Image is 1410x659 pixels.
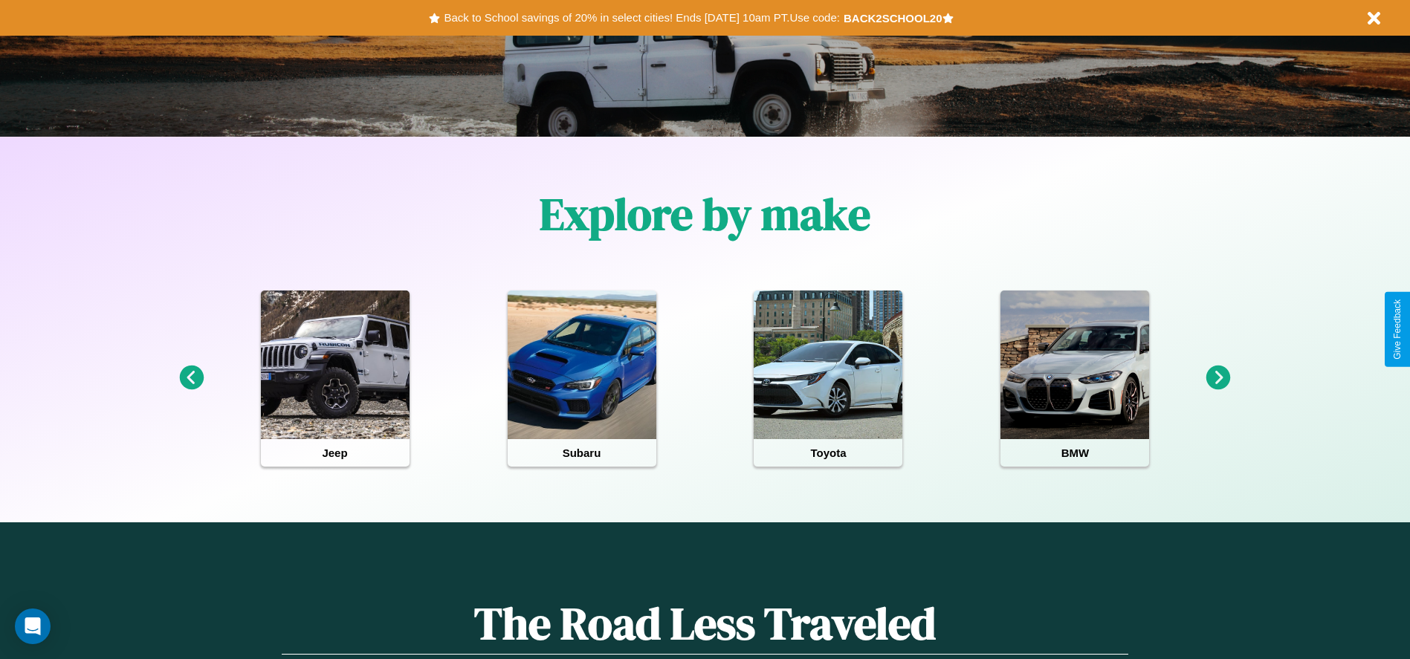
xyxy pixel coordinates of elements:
h4: BMW [1000,439,1149,467]
h4: Toyota [754,439,902,467]
div: Give Feedback [1392,299,1403,360]
h1: Explore by make [540,184,870,244]
h1: The Road Less Traveled [282,593,1128,655]
div: Open Intercom Messenger [15,608,51,644]
h4: Subaru [508,439,656,467]
button: Back to School savings of 20% in select cities! Ends [DATE] 10am PT.Use code: [440,7,843,28]
b: BACK2SCHOOL20 [844,12,942,25]
h4: Jeep [261,439,410,467]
